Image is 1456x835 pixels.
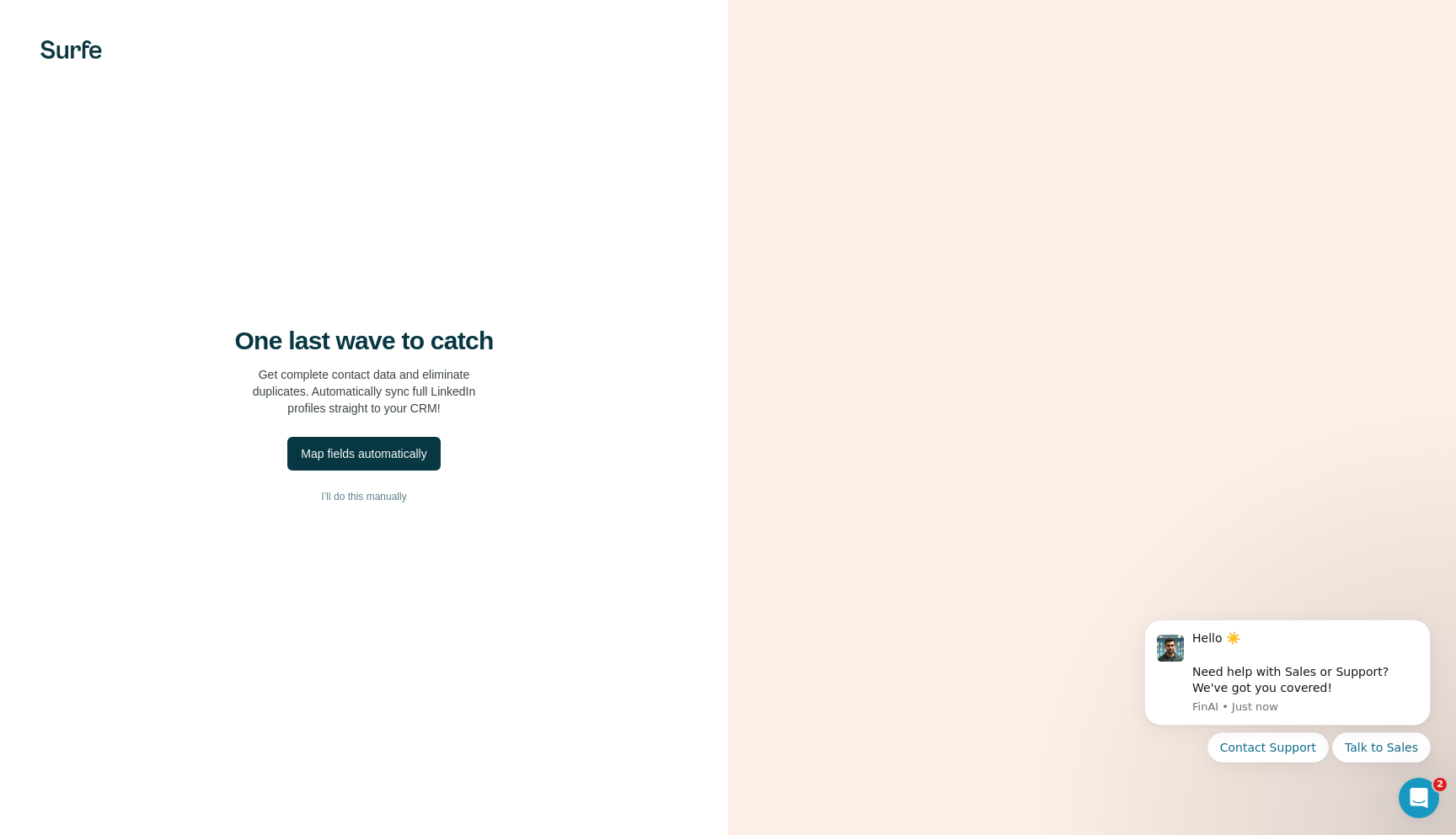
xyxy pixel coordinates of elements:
span: I’ll do this manually [321,489,406,504]
h4: One last wave to catch [235,326,494,356]
button: I’ll do this manually [34,484,694,509]
span: 2 [1433,778,1447,791]
iframe: Intercom notifications message [1119,598,1456,827]
div: Map fields automatically [301,445,426,462]
button: Map fields automatically [287,437,440,471]
p: Get complete contact data and eliminate duplicates. Automatically sync full LinkedIn profiles str... [253,366,476,417]
img: Surfe's logo [40,40,102,59]
iframe: Intercom live chat [1399,778,1439,818]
